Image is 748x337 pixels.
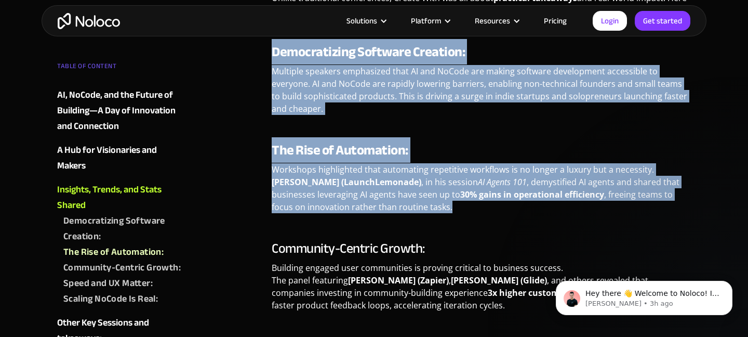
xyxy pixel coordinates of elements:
div: Community-Centric Growth: [63,260,181,276]
strong: 3x higher customer retention [488,287,609,299]
div: TABLE OF CONTENT [57,58,183,79]
a: Pricing [531,14,580,28]
iframe: Intercom notifications message [540,259,748,332]
strong: 30% gains in operational efficiency [460,189,604,200]
a: Community-Centric Growth: [63,260,183,276]
div: Scaling NoCode Is Real: [63,291,158,307]
a: Login [593,11,627,31]
p: Building engaged user communities is proving critical to business success. The panel featuring , ... [272,262,691,319]
em: AI Agents 101 [478,176,527,188]
div: Platform [411,14,441,28]
div: Platform [398,14,462,28]
a: Democratizing Software Creation: [63,213,183,244]
strong: [PERSON_NAME] (Glide) [451,275,547,286]
a: home [58,13,120,29]
a: A Hub for Visionaries and Makers [57,142,183,174]
div: Solutions [346,14,377,28]
p: Multiple speakers emphasized that AI and NoCode are making software development accessible to eve... [272,65,691,123]
strong: [PERSON_NAME] (Zapier) [348,275,449,286]
a: The Rise of Automation:‍ [63,244,183,260]
a: Speed and UX Matter: [63,276,183,291]
p: Workshops highlighted that automating repetitive workflows is no longer a luxury but a necessity.... [272,163,691,221]
a: AI, NoCode, and the Future of Building—A Day of Innovation and Connection [57,87,183,134]
strong: Democratizing Software Creation: [272,39,465,64]
a: Insights, Trends, and Stats Shared [57,182,183,213]
h3: ‍ [272,142,691,158]
div: Resources [462,14,531,28]
strong: The Rise of Automation: [272,137,408,163]
div: Solutions [333,14,398,28]
h3: Community-Centric Growth: [272,241,691,256]
a: Get started [635,11,690,31]
strong: [PERSON_NAME] (LaunchLemonade) [272,176,421,188]
div: Speed and UX Matter: [63,276,153,291]
a: Scaling NoCode Is Real: [63,291,183,307]
div: The Rise of Automation:‍ [63,244,164,260]
div: Resources [475,14,510,28]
